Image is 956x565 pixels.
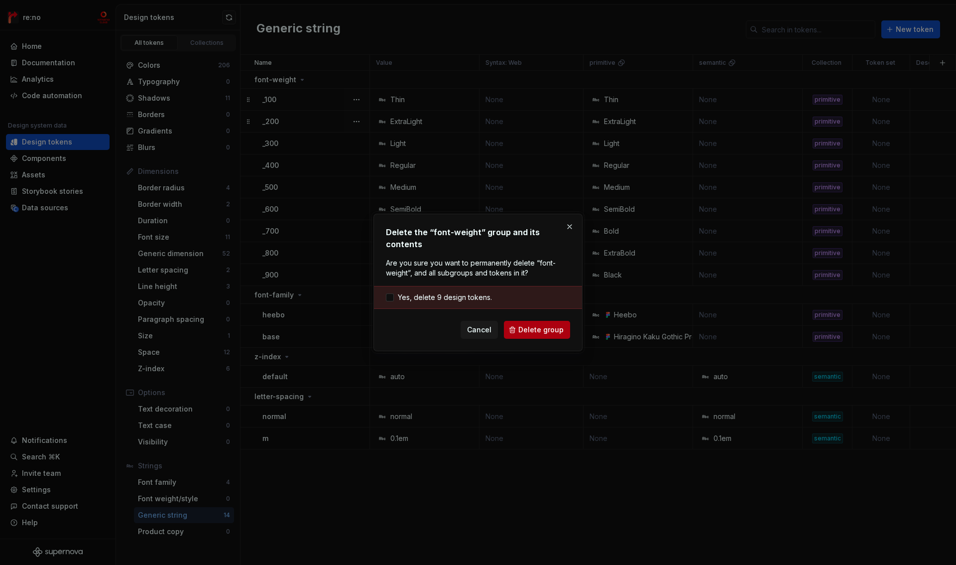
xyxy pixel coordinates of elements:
[386,258,570,278] p: Are you sure you want to permanently delete “font-weight”, and all subgroups and tokens in it?
[398,292,492,302] span: Yes, delete 9 design tokens.
[467,325,491,335] span: Cancel
[386,226,570,250] h2: Delete the “font-weight” group and its contents
[518,325,564,335] span: Delete group
[461,321,498,339] button: Cancel
[504,321,570,339] button: Delete group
